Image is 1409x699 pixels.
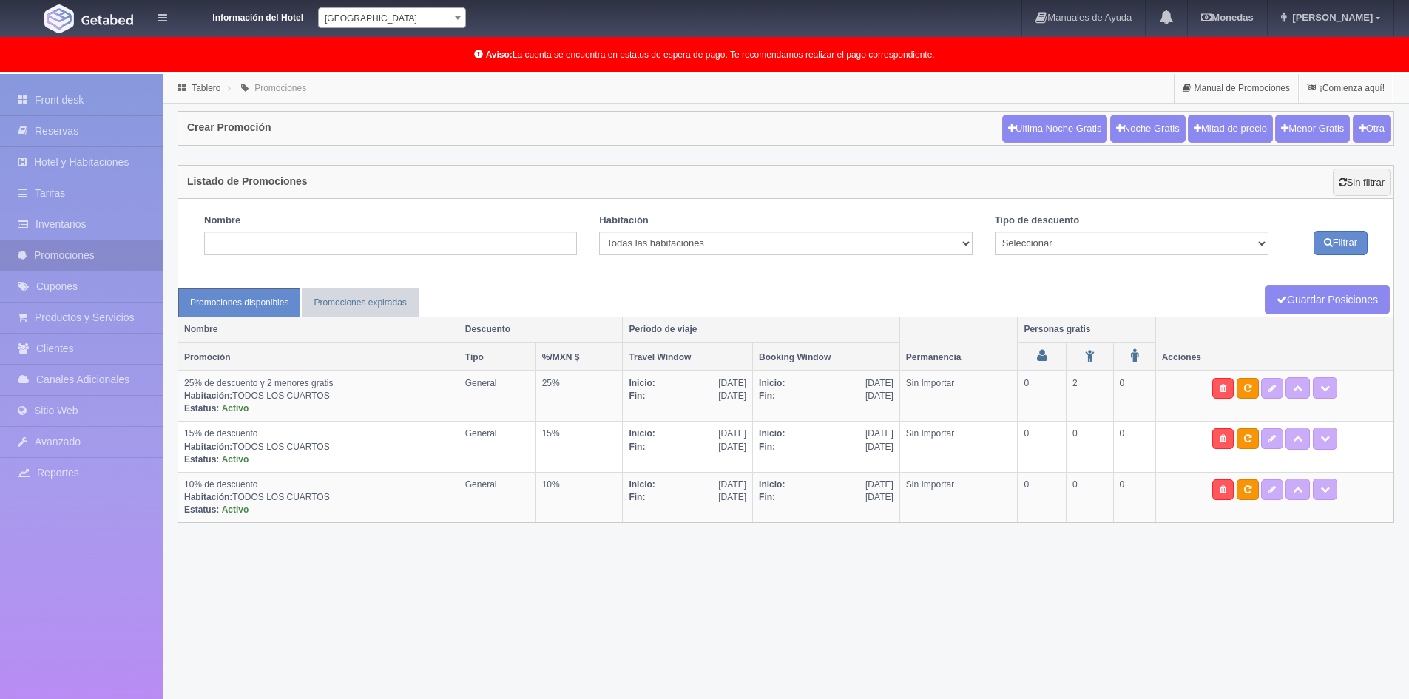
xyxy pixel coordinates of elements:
th: %/MXN $ [535,342,623,371]
span: [DATE] [865,479,893,491]
span: [DATE] [718,479,746,491]
b: Monedas [1201,12,1253,23]
button: Filtrar [1314,231,1368,255]
td: Sin Importar [899,472,1018,522]
b: Activo [222,454,249,465]
b: Estatus: [184,504,219,515]
a: Tablero [192,83,220,93]
th: Periodo de viaje [623,317,899,342]
td: 0 [1067,472,1113,522]
label: Habitación [599,214,648,228]
h4: Listado de Promociones [187,176,308,187]
td: 0 [1113,422,1155,472]
span: [DATE] [718,377,746,390]
b: Habitación: [184,492,232,502]
span: [DATE] [718,428,746,440]
span: [DATE] [865,377,893,390]
span: [PERSON_NAME] [1288,12,1373,23]
a: Promociones disponibles [178,288,300,317]
td: Sin Importar [899,422,1018,472]
td: 0 [1067,422,1113,472]
b: Estatus: [184,403,219,413]
b: Habitación: [184,391,232,401]
b: Activo [222,504,249,515]
th: Permanencia [899,317,1018,371]
th: Nombre [178,317,459,342]
td: 0 [1018,371,1067,422]
span: [DATE] [865,390,893,402]
td: 0 [1018,422,1067,472]
th: Booking Window [753,342,900,371]
td: 10% de descuento TODOS LOS CUARTOS [178,472,459,522]
b: Habitación: [184,442,232,452]
span: [DATE] [865,428,893,440]
a: Guardar Posiciones [1265,285,1390,315]
b: Fin: [629,391,645,401]
b: Inicio: [629,479,655,490]
b: Fin: [759,442,775,452]
b: Aviso: [486,50,513,60]
td: 0 [1113,472,1155,522]
button: Otra [1353,115,1391,143]
span: Hotel Plaza Colonial [319,8,465,29]
td: General [459,371,535,422]
td: 2 [1067,371,1113,422]
a: Sin filtrar [1333,169,1391,197]
b: Inicio: [629,378,655,388]
b: Activo [222,403,249,413]
td: 15% de descuento TODOS LOS CUARTOS [178,422,459,472]
span: [DATE] [865,441,893,453]
b: Fin: [629,492,645,502]
span: [DATE] [865,491,893,504]
b: Fin: [759,391,775,401]
b: Inicio: [759,428,785,439]
td: 25% de descuento y 2 menores gratis TODOS LOS CUARTOS [178,371,459,422]
td: 25% [535,371,623,422]
td: General [459,422,535,472]
span: [DATE] [718,390,746,402]
button: Menor Gratis [1275,115,1350,143]
dt: Información del Hotel [185,7,303,24]
b: Inicio: [759,479,785,490]
h4: Crear Promoción [187,122,271,133]
td: Sin Importar [899,371,1018,422]
label: Tipo de descuento [995,214,1080,228]
td: 10% [535,472,623,522]
b: Fin: [629,442,645,452]
th: Promoción [178,342,459,371]
button: Ultima Noche Gratis [1002,115,1107,143]
td: 15% [535,422,623,472]
b: Inicio: [629,428,655,439]
td: General [459,472,535,522]
a: Promociones [254,83,306,93]
th: Personas gratis [1018,317,1155,342]
a: Promociones expiradas [302,288,418,317]
th: Descuento [459,317,623,342]
th: Travel Window [623,342,753,371]
span: [DATE] [718,491,746,504]
button: Mitad de precio [1188,115,1273,143]
img: Getabed [81,14,133,25]
a: ¡Comienza aquí! [1299,74,1393,103]
b: Inicio: [759,378,785,388]
span: [DATE] [718,441,746,453]
td: 0 [1113,371,1155,422]
th: Tipo [459,342,535,371]
a: Manual de Promociones [1175,74,1298,103]
b: Estatus: [184,454,219,465]
label: Nombre [204,214,240,228]
button: Noche Gratis [1110,115,1186,143]
td: 0 [1018,472,1067,522]
th: Acciones [1155,317,1393,371]
span: Hotel Plaza Colonial [318,7,466,28]
img: Getabed [44,4,74,33]
b: Fin: [759,492,775,502]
